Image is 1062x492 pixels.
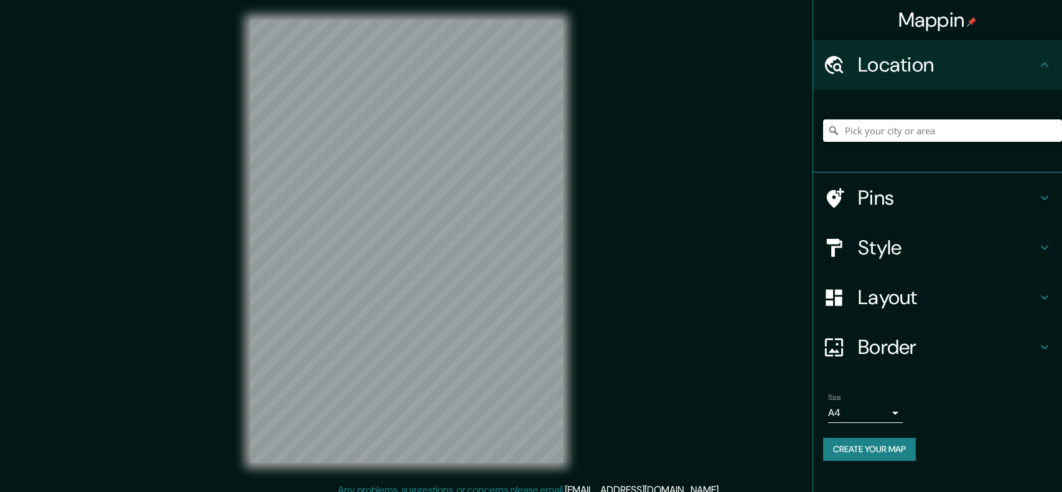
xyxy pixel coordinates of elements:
img: pin-icon.png [967,17,977,27]
h4: Layout [858,285,1037,310]
div: Style [813,223,1062,272]
h4: Style [858,235,1037,260]
h4: Mappin [898,7,977,32]
canvas: Map [250,20,563,463]
h4: Location [858,52,1037,77]
div: Layout [813,272,1062,322]
h4: Pins [858,185,1037,210]
input: Pick your city or area [823,119,1062,142]
label: Size [828,392,841,403]
div: A4 [828,403,903,423]
button: Create your map [823,438,916,461]
div: Border [813,322,1062,372]
h4: Border [858,335,1037,360]
div: Pins [813,173,1062,223]
div: Location [813,40,1062,90]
